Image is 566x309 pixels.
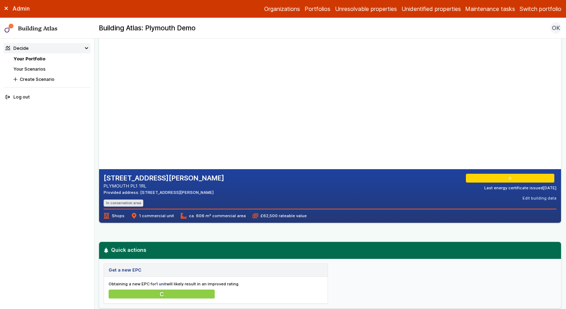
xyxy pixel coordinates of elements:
[11,74,91,84] button: Create Scenario
[522,195,556,201] button: Edit building data
[104,213,124,219] span: Shops
[510,176,513,181] span: D
[264,5,300,13] a: Organizations
[104,190,224,195] div: Provided address: [STREET_ADDRESS][PERSON_NAME]
[4,43,91,53] summary: Decide
[104,174,224,183] h2: [STREET_ADDRESS][PERSON_NAME]
[109,267,141,273] h5: Get a new EPC
[520,5,561,13] button: Switch portfolio
[13,66,46,72] a: Your Scenarios
[181,213,246,219] span: ca. 606 m² commercial area
[552,24,560,32] span: OK
[253,213,307,219] span: £62,500 rateable value
[335,5,397,13] a: Unresolvable properties
[402,5,461,13] a: Unidentified properties
[156,281,166,286] strong: 1 unit
[131,213,174,219] span: 1 commercial unit
[104,200,143,206] li: In conservation area
[550,22,561,34] button: OK
[109,281,323,287] p: Obtaining a new EPC for will likely result in an improved rating.
[305,5,330,13] a: Portfolios
[543,185,556,190] time: [DATE]
[103,246,557,254] h3: Quick actions
[6,45,29,52] div: Decide
[104,183,224,189] address: PLYMOUTH PL1 1RL
[13,56,45,61] a: Your Portfolio
[5,24,14,33] img: main-0bbd2752.svg
[465,5,515,13] a: Maintenance tasks
[4,92,91,102] button: Log out
[99,24,196,33] h2: Building Atlas: Plymouth Demo
[484,185,556,191] div: Last energy certificate issued
[160,290,164,298] span: C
